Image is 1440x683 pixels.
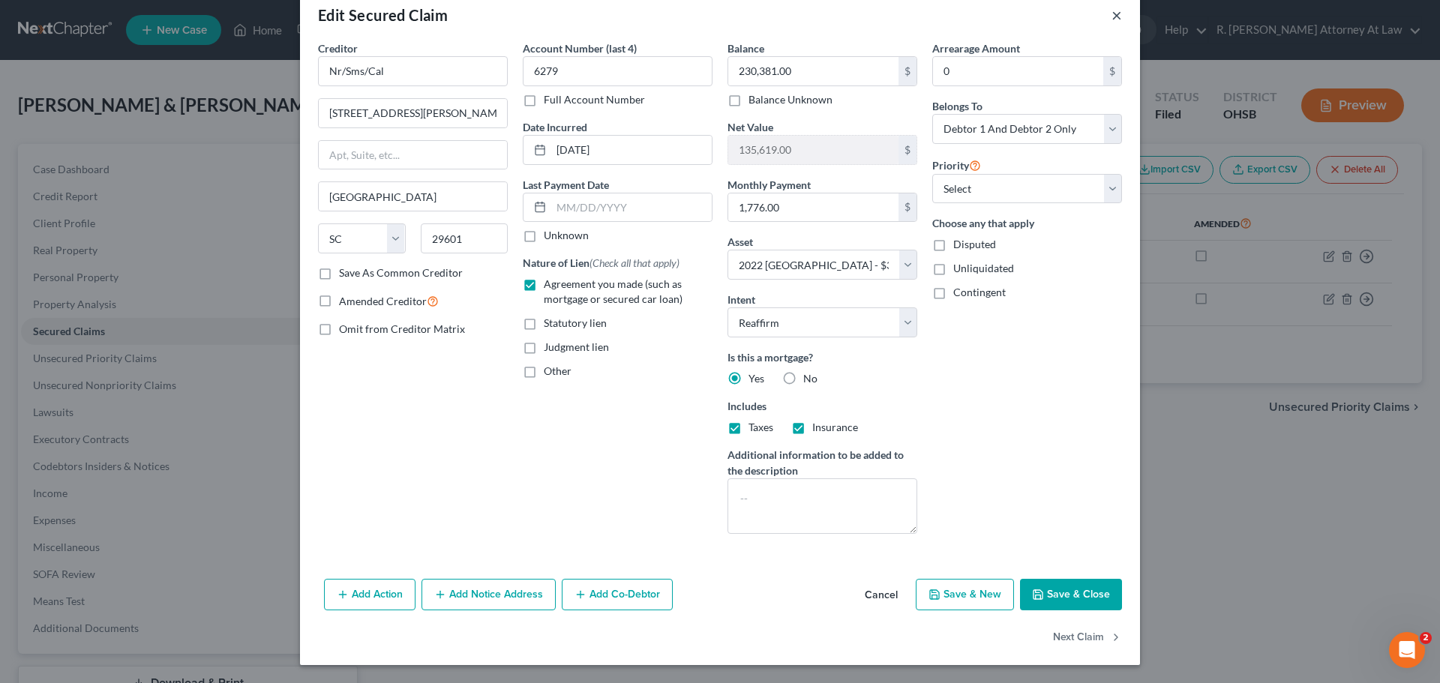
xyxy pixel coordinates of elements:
[523,119,587,135] label: Date Incurred
[727,177,811,193] label: Monthly Payment
[544,228,589,243] label: Unknown
[523,40,637,56] label: Account Number (last 4)
[523,177,609,193] label: Last Payment Date
[544,316,607,329] span: Statutory lien
[803,372,817,385] span: No
[727,119,773,135] label: Net Value
[748,372,764,385] span: Yes
[898,193,916,222] div: $
[589,256,679,269] span: (Check all that apply)
[933,57,1103,85] input: 0.00
[551,193,712,222] input: MM/DD/YYYY
[728,136,898,164] input: 0.00
[544,340,609,353] span: Judgment lien
[728,57,898,85] input: 0.00
[748,92,832,107] label: Balance Unknown
[1103,57,1121,85] div: $
[1420,632,1432,644] span: 2
[898,57,916,85] div: $
[544,277,682,305] span: Agreement you made (such as mortgage or secured car loan)
[953,238,996,250] span: Disputed
[953,286,1006,298] span: Contingent
[551,136,712,164] input: MM/DD/YYYY
[523,56,712,86] input: XXXX
[319,182,507,211] input: Enter city...
[932,156,981,174] label: Priority
[898,136,916,164] div: $
[727,235,753,248] span: Asset
[544,364,571,377] span: Other
[953,262,1014,274] span: Unliquidated
[932,40,1020,56] label: Arrearage Amount
[853,580,910,610] button: Cancel
[727,292,755,307] label: Intent
[319,99,507,127] input: Enter address...
[727,447,917,478] label: Additional information to be added to the description
[318,42,358,55] span: Creditor
[319,141,507,169] input: Apt, Suite, etc...
[1111,6,1122,24] button: ×
[727,398,917,414] label: Includes
[324,579,415,610] button: Add Action
[339,295,427,307] span: Amended Creditor
[318,4,448,25] div: Edit Secured Claim
[1389,632,1425,668] iframe: Intercom live chat
[421,579,556,610] button: Add Notice Address
[728,193,898,222] input: 0.00
[812,421,858,433] span: Insurance
[727,40,764,56] label: Balance
[1020,579,1122,610] button: Save & Close
[916,579,1014,610] button: Save & New
[339,265,463,280] label: Save As Common Creditor
[727,349,917,365] label: Is this a mortgage?
[339,322,465,335] span: Omit from Creditor Matrix
[523,255,679,271] label: Nature of Lien
[318,56,508,86] input: Search creditor by name...
[544,92,645,107] label: Full Account Number
[1053,622,1122,654] button: Next Claim
[932,215,1122,231] label: Choose any that apply
[421,223,508,253] input: Enter zip...
[748,421,773,433] span: Taxes
[562,579,673,610] button: Add Co-Debtor
[932,100,982,112] span: Belongs To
